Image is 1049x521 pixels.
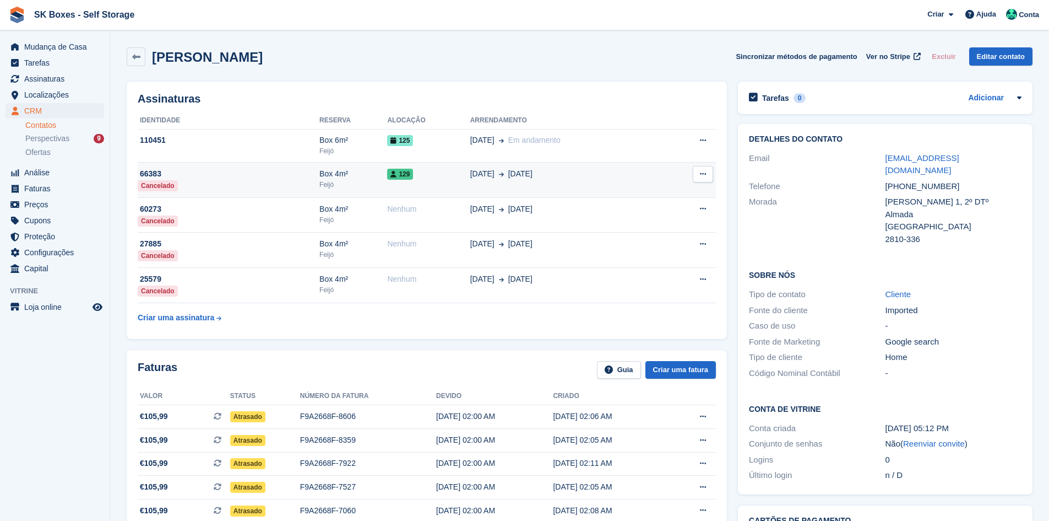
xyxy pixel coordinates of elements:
a: Reenviar convite [903,439,965,448]
div: Feijó [319,250,387,260]
div: F9A2668F-7527 [300,481,436,493]
div: [DATE] 02:08 AM [553,505,670,517]
a: menu [6,245,104,260]
span: €105,99 [140,411,168,422]
span: [DATE] [470,238,494,250]
span: Tarefas [24,55,90,71]
a: menu [6,213,104,228]
th: Status [230,388,300,405]
div: Conta criada [749,422,885,435]
a: Perspectivas 9 [25,133,104,144]
span: Configurações [24,245,90,260]
a: menu [6,87,104,103]
a: Loja de pré-visualização [91,300,104,314]
div: [PHONE_NUMBER] [885,180,1021,193]
span: Atrasado [230,435,265,446]
div: Cancelado [138,216,178,227]
a: Editar contato [969,47,1032,66]
a: menu [6,181,104,196]
span: Faturas [24,181,90,196]
button: Excluir [927,47,960,66]
span: Proteção [24,229,90,244]
span: Assinaturas [24,71,90,87]
span: Atrasado [230,482,265,493]
div: 60273 [138,203,319,215]
div: Cancelado [138,180,178,191]
a: Criar uma assinatura [138,308,221,328]
div: Morada [749,196,885,245]
div: 0 [885,454,1021,466]
div: Cancelado [138,286,178,297]
th: Reserva [319,112,387,130]
div: Almada [885,208,1021,221]
div: F9A2668F-8359 [300,434,436,446]
span: Capital [24,261,90,276]
span: Atrasado [230,458,265,469]
span: Ajuda [976,9,996,20]
div: Nenhum [387,203,470,215]
div: Telefone [749,180,885,193]
div: [PERSON_NAME] 1, 2º DTº [885,196,1021,208]
div: Home [885,351,1021,364]
h2: Tarefas [762,93,789,103]
h2: Faturas [138,361,177,379]
div: 110451 [138,135,319,146]
div: Feijó [319,180,387,190]
div: [DATE] 02:05 AM [553,434,670,446]
div: Fonte de Marketing [749,336,885,348]
div: Google search [885,336,1021,348]
span: Cupons [24,213,90,228]
span: Ofertas [25,147,51,158]
span: [DATE] [508,203,532,215]
span: Atrasado [230,411,265,422]
span: [DATE] [470,203,494,215]
span: Em andamento [508,136,561,144]
span: Atrasado [230,506,265,517]
div: [DATE] 02:00 AM [436,434,553,446]
span: 125 [387,135,413,146]
a: menu [6,71,104,87]
a: menu [6,165,104,180]
a: Criar uma fatura [645,361,716,379]
span: Criar [927,9,944,20]
h2: Assinaturas [138,93,716,105]
div: Box 4m² [319,168,387,180]
div: Nenhum [387,238,470,250]
a: Ofertas [25,147,104,158]
div: Imported [885,304,1021,317]
h2: Conta de vitrine [749,403,1021,414]
div: Feijó [319,285,387,295]
a: SK Boxes - Self Storage [30,6,139,24]
div: Criar uma assinatura [138,312,214,324]
th: Criado [553,388,670,405]
th: Identidade [138,112,319,130]
span: Preços [24,197,90,212]
div: Logins [749,454,885,466]
div: Feijó [319,215,387,225]
div: [GEOGRAPHIC_DATA] [885,221,1021,233]
div: Código Nominal Contábil [749,367,885,380]
div: [DATE] 02:11 AM [553,458,670,469]
div: 27885 [138,238,319,250]
a: menu [6,299,104,315]
a: menu [6,229,104,244]
a: menu [6,39,104,55]
th: Devido [436,388,553,405]
img: stora-icon-8386f47178a22dfd0bd8f6a31ec36ba5ce8667c1dd55bd0f319d3a0aa187defe.svg [9,7,25,23]
div: 0 [793,93,806,103]
div: 9 [94,134,104,143]
span: Localizações [24,87,90,103]
span: [DATE] [508,238,532,250]
th: Arrendamento [470,112,666,130]
span: Ver no Stripe [866,51,910,62]
div: [DATE] 02:00 AM [436,458,553,469]
div: 2810-336 [885,233,1021,246]
h2: [PERSON_NAME] [152,50,263,65]
a: Cliente [885,289,911,299]
span: Loja online [24,299,90,315]
div: [DATE] 02:00 AM [436,481,553,493]
div: Feijó [319,146,387,156]
button: Sincronizar métodos de pagamento [736,47,857,66]
div: 25579 [138,273,319,285]
div: [DATE] 02:00 AM [436,505,553,517]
